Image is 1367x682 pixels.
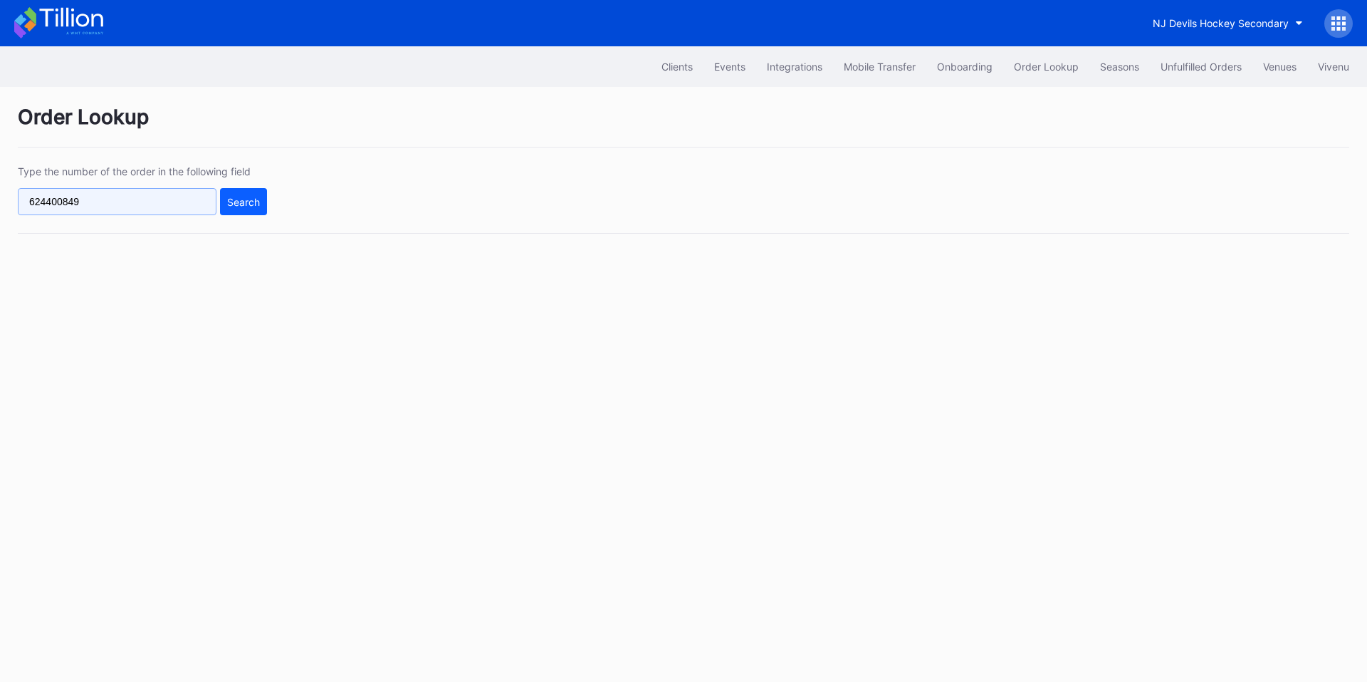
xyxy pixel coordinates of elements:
[937,61,992,73] div: Onboarding
[926,53,1003,80] button: Onboarding
[220,188,267,215] button: Search
[1153,17,1289,29] div: NJ Devils Hockey Secondary
[1263,61,1297,73] div: Venues
[1100,61,1139,73] div: Seasons
[703,53,756,80] button: Events
[18,188,216,215] input: GT59662
[756,53,833,80] button: Integrations
[1014,61,1079,73] div: Order Lookup
[1150,53,1252,80] button: Unfulfilled Orders
[18,165,267,177] div: Type the number of the order in the following field
[18,105,1349,148] div: Order Lookup
[661,61,693,73] div: Clients
[844,61,916,73] div: Mobile Transfer
[1089,53,1150,80] button: Seasons
[1307,53,1360,80] button: Vivenu
[227,196,260,208] div: Search
[714,61,745,73] div: Events
[651,53,703,80] button: Clients
[1003,53,1089,80] button: Order Lookup
[1252,53,1307,80] button: Venues
[767,61,822,73] div: Integrations
[1161,61,1242,73] div: Unfulfilled Orders
[1142,10,1314,36] button: NJ Devils Hockey Secondary
[1318,61,1349,73] div: Vivenu
[833,53,926,80] button: Mobile Transfer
